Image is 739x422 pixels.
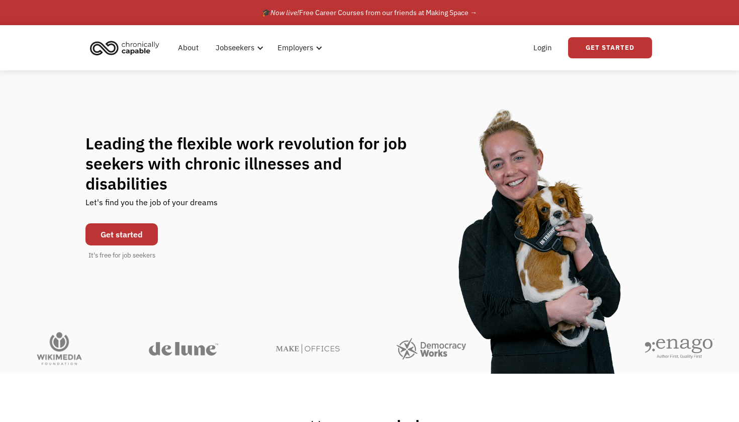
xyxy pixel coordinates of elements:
[527,32,558,64] a: Login
[262,7,477,19] div: 🎓 Free Career Courses from our friends at Making Space →
[568,37,652,58] a: Get Started
[278,42,313,54] div: Employers
[87,37,167,59] a: home
[85,133,426,194] h1: Leading the flexible work revolution for job seekers with chronic illnesses and disabilities
[270,8,299,17] em: Now live!
[172,32,205,64] a: About
[88,250,155,261] div: It's free for job seekers
[271,32,325,64] div: Employers
[210,32,266,64] div: Jobseekers
[85,194,218,218] div: Let's find you the job of your dreams
[216,42,254,54] div: Jobseekers
[85,223,158,245] a: Get started
[87,37,162,59] img: Chronically Capable logo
